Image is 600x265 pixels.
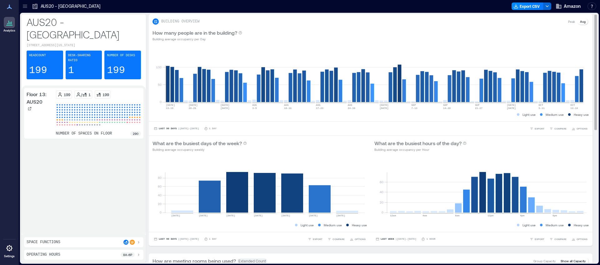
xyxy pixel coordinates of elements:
span: OPTIONS [355,237,366,241]
span: EXPORT [535,127,544,130]
text: [DATE] [379,104,388,106]
text: [DATE] [189,104,198,106]
tspan: 60 [380,180,383,184]
p: Light use [301,223,314,228]
text: 10-16 [284,107,292,110]
text: [DATE] [254,214,263,217]
button: OPTIONS [348,236,367,242]
button: OPTIONS [570,236,589,242]
p: BUILDING OVERVIEW [161,19,199,24]
tspan: 80 [158,176,162,179]
p: Headcount [29,53,46,58]
p: Group Capacity [533,258,556,263]
p: Building average occupancy per Day [152,37,242,42]
text: [DATE] [199,214,208,217]
p: 199 [102,92,109,97]
button: Export CSV [512,2,543,10]
button: COMPARE [548,125,568,132]
span: OPTIONS [577,237,587,241]
p: 290 [133,131,138,136]
text: 12am [390,214,396,217]
p: How are meeting rooms being used? [152,257,236,265]
button: Amazon [554,1,582,11]
text: SEP [411,104,416,106]
p: What are the busiest days of the week? [152,140,242,147]
tspan: 0 [382,210,383,214]
text: [DATE] [379,107,388,110]
p: 199 [107,64,125,77]
button: EXPORT [528,236,546,242]
text: [DATE] [220,107,229,110]
tspan: 0 [160,210,162,214]
text: 20-26 [189,107,196,110]
p: 1 Day [209,237,217,241]
button: OPTIONS [570,125,589,132]
p: 1 [88,92,91,97]
button: COMPARE [326,236,346,242]
tspan: 0 [160,100,162,104]
tspan: 20 [380,200,383,204]
p: Heavy use [352,223,367,228]
button: EXPORT [528,125,546,132]
p: 8a - 6p [123,252,132,257]
a: Settings [2,241,17,260]
p: Avg [580,19,586,24]
text: 12-18 [570,107,578,110]
text: AUG [252,104,257,106]
p: number of spaces on floor [56,131,112,136]
a: Analytics [2,15,17,34]
button: EXPORT [307,236,324,242]
span: EXPORT [535,237,544,241]
button: Last 90 Days |[DATE]-[DATE] [152,125,200,132]
p: Desk-sharing ratio [68,53,100,63]
text: 5-11 [539,107,545,110]
button: Last Week |[DATE]-[DATE] [374,236,417,242]
text: [DATE] [507,104,516,106]
p: [STREET_ADDRESS][US_STATE] [27,43,141,48]
tspan: 50 [158,83,162,86]
span: COMPARE [332,237,345,241]
text: [DATE] [281,214,290,217]
p: Space Functions [27,240,60,245]
p: AUS20 - [GEOGRAPHIC_DATA] [27,16,141,41]
text: 7-13 [411,107,417,110]
tspan: 40 [380,190,383,194]
p: Heavy use [574,112,589,117]
p: Operating Hours [27,252,60,257]
tspan: 60 [158,184,162,188]
button: COMPARE [548,236,568,242]
text: [DATE] [507,107,516,110]
p: Heavy use [574,223,589,228]
span: EXPORT [313,237,322,241]
text: 14-20 [443,107,451,110]
tspan: 20 [158,202,162,206]
text: [DATE] [166,104,175,106]
p: Peak [568,19,575,24]
span: OPTIONS [577,127,587,130]
text: AUG [284,104,289,106]
text: SEP [443,104,448,106]
p: Medium use [324,223,342,228]
p: Number of Desks [107,53,135,58]
p: 1 Hour [426,237,435,241]
text: [DATE] [220,104,229,106]
text: 24-30 [348,107,355,110]
text: OCT [570,104,575,106]
p: 1 Day [209,127,217,130]
text: 4pm [520,214,525,217]
text: [DATE] [226,214,235,217]
text: [DATE] [171,214,180,217]
p: AUS20 - [GEOGRAPHIC_DATA] [41,3,100,9]
tspan: 100 [156,65,162,69]
p: Building average occupancy per Hour [374,147,467,152]
text: 8pm [552,214,557,217]
text: SEP [475,104,480,106]
span: Extended Count [237,258,267,263]
text: OCT [539,104,543,106]
p: Light use [522,112,536,117]
text: 4am [422,214,427,217]
span: COMPARE [554,237,567,241]
text: 21-27 [475,107,482,110]
button: Last 90 Days |[DATE]-[DATE] [152,236,200,242]
p: 199 [29,64,47,77]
